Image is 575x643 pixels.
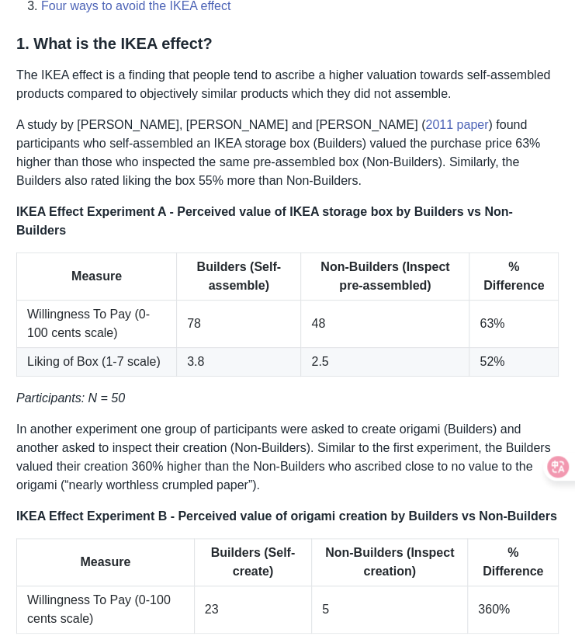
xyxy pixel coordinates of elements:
th: % Difference [468,539,559,586]
h3: 1. What is the IKEA effect? [16,34,559,54]
p: The IKEA effect is a finding that people tend to ascribe a higher valuation towards self-assemble... [16,66,559,103]
th: % Difference [469,253,559,301]
td: 52% [469,348,559,377]
th: Builders (Self-assemble) [177,253,301,301]
td: 23 [194,586,311,634]
td: 3.8 [177,348,301,377]
a: 2011 paper [425,118,488,131]
strong: IKEA Effect Experiment B - Perceived value of origami creation by Builders vs Non-Builders [16,509,556,523]
th: Measure [17,539,195,586]
td: 5 [312,586,468,634]
em: Participants: N = 50 [16,391,125,405]
p: In another experiment one group of participants were asked to create origami (Builders) and anoth... [16,420,559,495]
td: 48 [301,301,469,348]
td: Willingness To Pay (0-100 cents scale) [17,586,195,634]
td: 2.5 [301,348,469,377]
td: Willingness To Pay (0-100 cents scale) [17,301,177,348]
td: 360% [468,586,559,634]
strong: IKEA Effect Experiment A - Perceived value of IKEA storage box by Builders vs Non-Builders [16,205,513,237]
td: 78 [177,301,301,348]
th: Measure [17,253,177,301]
th: Builders (Self-create) [194,539,311,586]
p: A study by [PERSON_NAME], [PERSON_NAME] and [PERSON_NAME] ( ) found participants who self-assembl... [16,116,559,190]
td: 63% [469,301,559,348]
td: Liking of Box (1-7 scale) [17,348,177,377]
th: Non-Builders (Inspect creation) [312,539,468,586]
th: Non-Builders (Inspect pre-assembled) [301,253,469,301]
